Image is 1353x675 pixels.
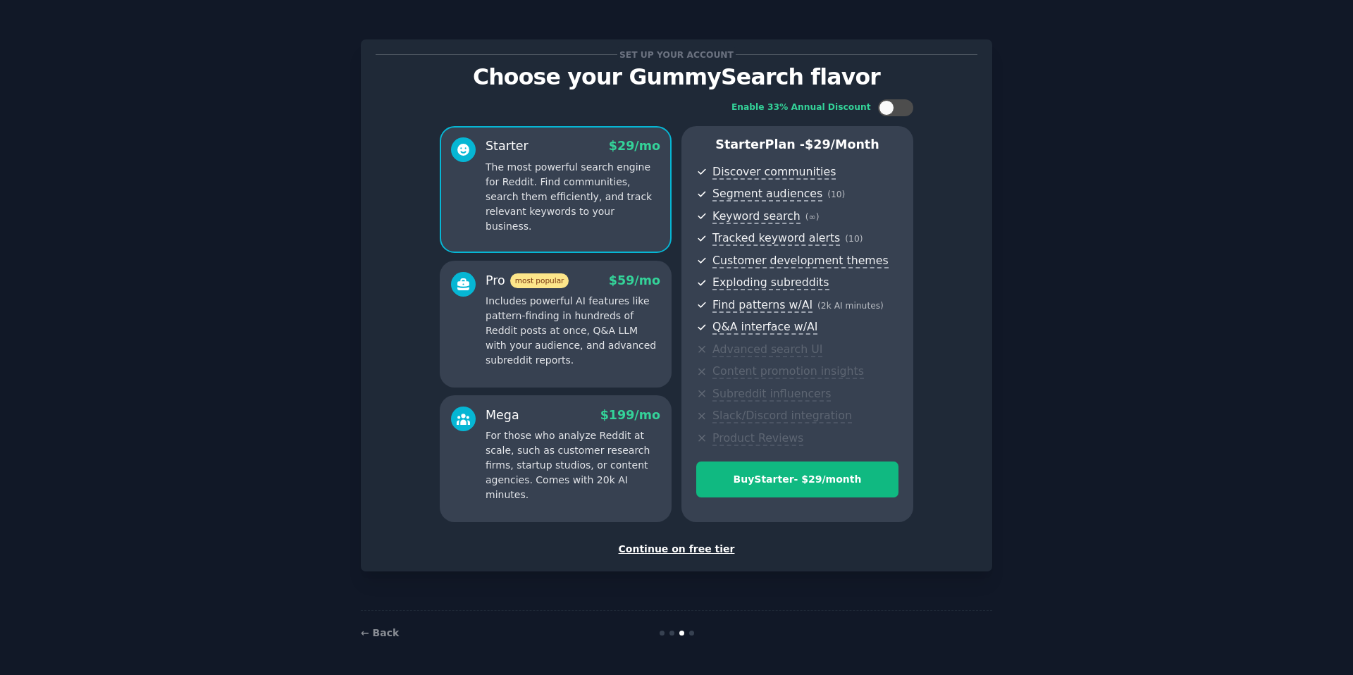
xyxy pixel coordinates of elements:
[817,301,884,311] span: ( 2k AI minutes )
[486,428,660,502] p: For those who analyze Reddit at scale, such as customer research firms, startup studios, or conte...
[712,275,829,290] span: Exploding subreddits
[805,212,820,222] span: ( ∞ )
[712,387,831,402] span: Subreddit influencers
[845,234,863,244] span: ( 10 )
[600,408,660,422] span: $ 199 /mo
[486,272,569,290] div: Pro
[731,101,871,114] div: Enable 33% Annual Discount
[712,231,840,246] span: Tracked keyword alerts
[486,294,660,368] p: Includes powerful AI features like pattern-finding in hundreds of Reddit posts at once, Q&A LLM w...
[696,462,898,497] button: BuyStarter- $29/month
[827,190,845,199] span: ( 10 )
[712,254,889,268] span: Customer development themes
[376,542,977,557] div: Continue on free tier
[617,47,736,62] span: Set up your account
[486,407,519,424] div: Mega
[712,409,852,423] span: Slack/Discord integration
[712,209,801,224] span: Keyword search
[712,431,803,446] span: Product Reviews
[712,364,864,379] span: Content promotion insights
[510,273,569,288] span: most popular
[376,65,977,89] p: Choose your GummySearch flavor
[609,273,660,287] span: $ 59 /mo
[486,160,660,234] p: The most powerful search engine for Reddit. Find communities, search them efficiently, and track ...
[805,137,879,151] span: $ 29 /month
[696,136,898,154] p: Starter Plan -
[712,298,813,313] span: Find patterns w/AI
[609,139,660,153] span: $ 29 /mo
[712,342,822,357] span: Advanced search UI
[486,137,529,155] div: Starter
[712,165,836,180] span: Discover communities
[361,627,399,638] a: ← Back
[697,472,898,487] div: Buy Starter - $ 29 /month
[712,320,817,335] span: Q&A interface w/AI
[712,187,822,202] span: Segment audiences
